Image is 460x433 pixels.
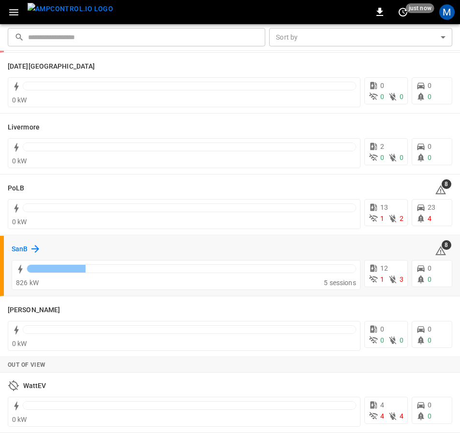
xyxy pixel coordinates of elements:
[12,96,27,104] span: 0 kW
[428,412,431,420] span: 0
[380,325,384,333] span: 0
[8,122,40,133] h6: Livermore
[380,275,384,283] span: 1
[428,143,431,150] span: 0
[380,215,384,222] span: 1
[442,240,451,250] span: 8
[380,154,384,161] span: 0
[428,401,431,409] span: 0
[400,336,403,344] span: 0
[12,218,27,226] span: 0 kW
[380,264,388,272] span: 12
[324,279,356,287] span: 5 sessions
[380,336,384,344] span: 0
[428,275,431,283] span: 0
[428,264,431,272] span: 0
[8,361,45,368] strong: Out of View
[380,143,384,150] span: 2
[428,154,431,161] span: 0
[428,325,431,333] span: 0
[442,179,451,189] span: 8
[400,412,403,420] span: 4
[380,93,384,101] span: 0
[8,61,95,72] h6: Karma Center
[428,82,431,89] span: 0
[400,275,403,283] span: 3
[28,3,113,15] img: ampcontrol.io logo
[8,305,60,316] h6: Vernon
[380,412,384,420] span: 4
[8,183,24,194] h6: PoLB
[380,82,384,89] span: 0
[406,3,434,13] span: just now
[380,203,388,211] span: 13
[395,4,411,20] button: set refresh interval
[12,416,27,423] span: 0 kW
[439,4,455,20] div: profile-icon
[400,154,403,161] span: 0
[23,381,46,391] h6: WattEV
[12,244,28,255] h6: SanB
[380,401,384,409] span: 4
[428,215,431,222] span: 4
[16,279,39,287] span: 826 kW
[400,93,403,101] span: 0
[428,203,435,211] span: 23
[400,215,403,222] span: 2
[428,93,431,101] span: 0
[12,157,27,165] span: 0 kW
[12,340,27,347] span: 0 kW
[428,336,431,344] span: 0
